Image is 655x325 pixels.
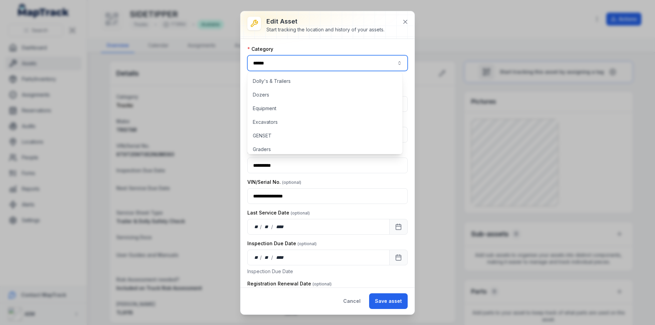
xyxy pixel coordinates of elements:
[271,254,274,261] div: /
[389,219,408,235] button: Calendar
[247,240,317,247] label: Inspection Due Date
[253,146,271,153] span: Graders
[247,209,310,216] label: Last Service Date
[337,293,366,309] button: Cancel
[271,223,274,230] div: /
[247,179,301,186] label: VIN/Serial No.
[247,46,273,53] label: Category
[266,17,384,26] h3: Edit asset
[260,254,262,261] div: /
[253,91,269,98] span: Dozers
[274,223,286,230] div: year,
[247,280,332,287] label: Registration Renewal Date
[247,268,408,275] p: Inspection Due Date
[262,223,272,230] div: month,
[253,132,272,139] span: GENSET
[253,223,260,230] div: day,
[266,26,384,33] div: Start tracking the location and history of your assets.
[369,293,408,309] button: Save asset
[253,105,276,112] span: Equipment
[389,250,408,265] button: Calendar
[274,254,286,261] div: year,
[253,78,291,85] span: Dolly's & Trailers
[253,119,278,125] span: Excavators
[253,254,260,261] div: day,
[262,254,272,261] div: month,
[260,223,262,230] div: /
